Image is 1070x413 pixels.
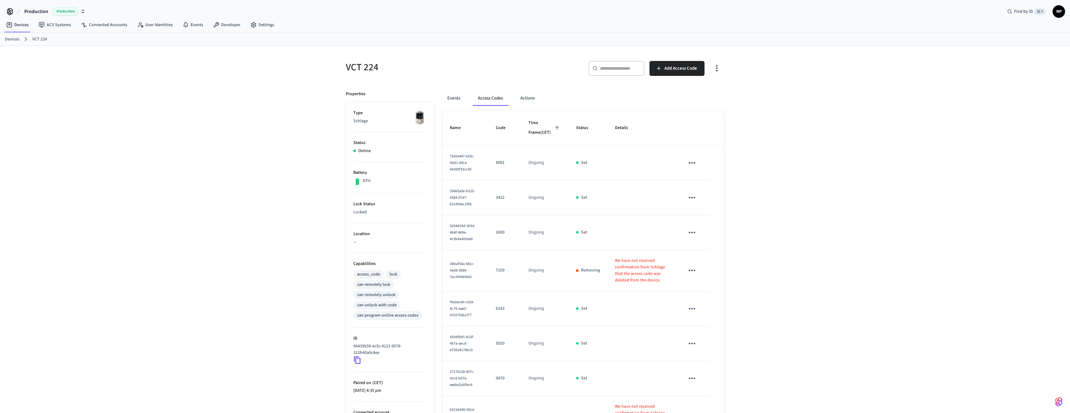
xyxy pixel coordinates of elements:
[442,91,465,106] button: Events
[521,291,568,326] td: Ongoing
[496,194,514,201] p: 3422
[353,261,427,267] p: Capabilities
[496,229,514,236] p: 2600
[649,61,705,76] button: Add Access Code
[353,140,427,146] p: Status
[412,110,427,125] img: Schlage Sense Smart Deadbolt with Camelot Trim, Front
[1055,397,1063,407] img: SeamLogoGradient.69752ec5.svg
[1014,8,1033,15] span: Find by ID
[357,271,380,278] div: access_code
[24,8,48,15] span: Production
[528,118,561,138] span: Time Frame(CET)
[353,110,427,116] p: Type
[76,19,132,30] a: Connected Accounts
[496,123,514,133] span: Code
[353,209,427,216] p: Locked
[521,215,568,250] td: Ongoing
[521,326,568,361] td: Ongoing
[1035,8,1045,15] span: ⌘ K
[442,91,724,106] div: ant example
[363,178,371,184] p: 83%
[1053,5,1065,18] button: NP
[353,231,427,237] p: Location
[496,160,514,166] p: 8091
[521,250,568,291] td: Ongoing
[353,201,427,207] p: Lock Status
[450,188,475,207] span: 33663a3e-b323-4384-97d7-621409ac1f69
[357,312,418,319] div: can program online access codes
[353,343,425,356] p: 96439b56-ec5c-4121-9578-312b40a0c4ee
[450,334,474,353] span: 430df6b5-b23f-467a-aecd-e7d924178b15
[178,19,208,30] a: Events
[581,340,587,347] p: Set
[450,223,476,242] span: 5d54619d-303d-4b8f-869e-4c9b4a405da0
[371,380,383,386] span: ( CET )
[521,146,568,180] td: Ongoing
[353,387,427,394] p: [DATE] 4:35 pm
[496,305,514,312] p: 6183
[581,305,587,312] p: Set
[346,61,531,74] h5: VCT 224
[576,123,596,133] span: Status
[450,369,475,387] span: 27176128-407c-42c6-b57e-ae6bd2d0fec6
[450,123,469,133] span: Name
[353,169,427,176] p: Battery
[581,194,587,201] p: Set
[357,292,395,298] div: can remotely unlock
[353,380,427,386] p: Paired on
[581,267,600,274] p: Removing
[450,299,474,318] span: f4a3ace9-cd28-4c76-aae2-47027fdbcf77
[353,118,427,124] p: Schlage
[353,335,427,342] p: ID
[32,36,47,43] a: VCT 224
[357,302,397,309] div: can unlock with code
[581,375,587,382] p: Set
[357,281,390,288] div: can remotely lock
[34,19,76,30] a: ACS Systems
[473,91,508,106] button: Access Codes
[1,19,34,30] a: Devices
[450,154,475,172] span: 75e5a447-633c-4dd1-89ce-4a560f33cc05
[1002,6,1050,17] div: Find by ID⌘ K
[515,91,540,106] button: Actions
[496,340,514,347] p: 5010
[496,375,514,382] p: 0870
[208,19,245,30] a: Developer
[664,64,697,72] span: Add Access Code
[1053,6,1064,17] span: NP
[496,267,514,274] p: 7259
[389,271,397,278] div: lock
[245,19,279,30] a: Settings
[521,180,568,215] td: Ongoing
[581,160,587,166] p: Set
[615,123,636,133] span: Details
[132,19,178,30] a: User Identities
[5,36,19,43] a: Devices
[615,258,670,284] p: We have not received confirmation from Schlage that the access code was deleted from the device.
[581,229,587,236] p: Set
[346,91,365,97] p: Properties
[353,239,427,245] p: —
[358,148,371,154] p: Online
[53,7,78,16] span: Production
[450,261,475,280] span: d8baf58a-981c-4ad8-9880-7ecdf44bf663
[521,361,568,396] td: Ongoing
